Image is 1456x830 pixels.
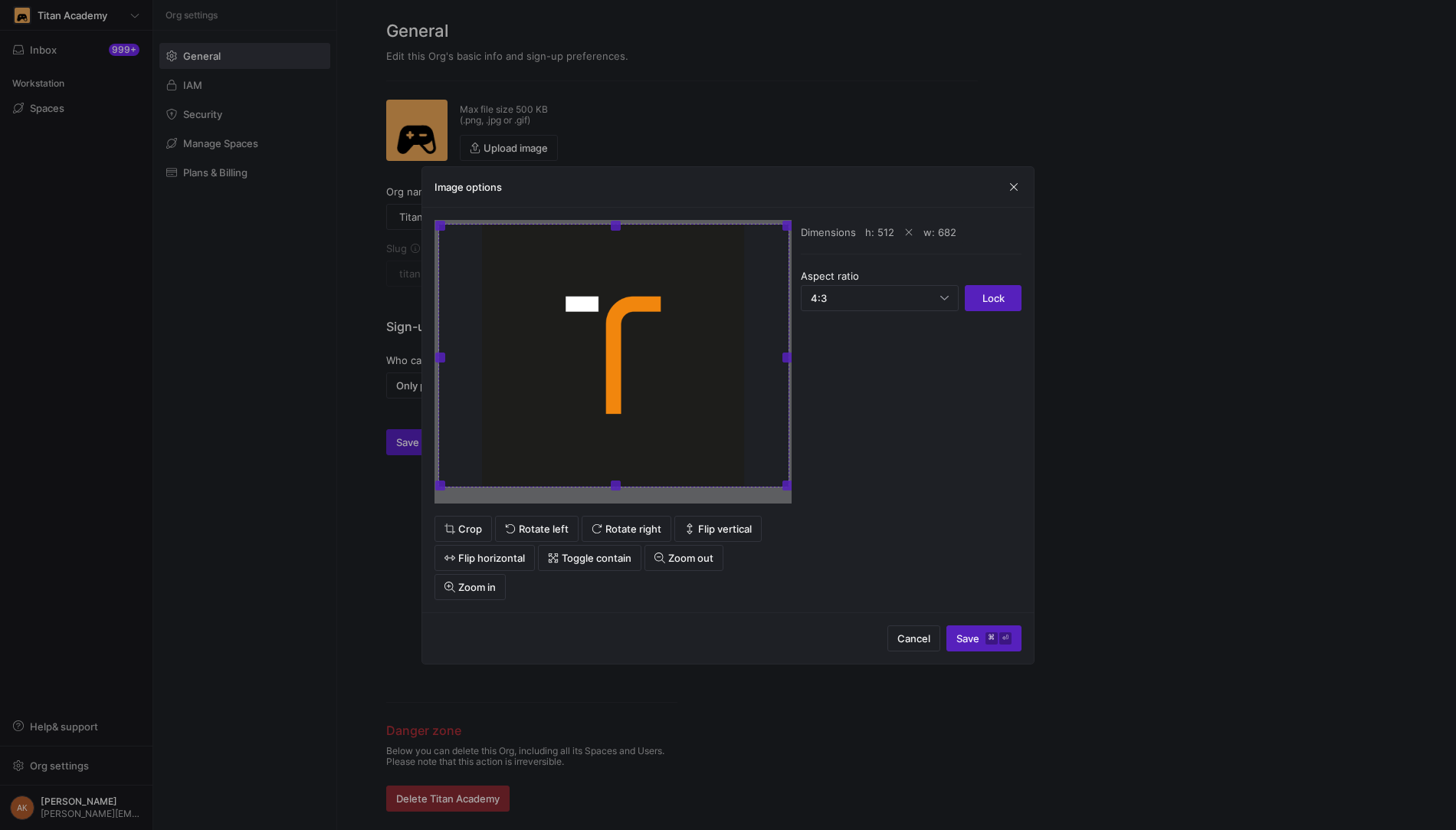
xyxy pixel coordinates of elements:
[668,552,713,564] span: Zoom out
[956,632,1012,645] span: Save
[582,516,671,542] button: Rotate right
[435,574,506,600] button: Zoom in
[519,523,569,535] span: Rotate left
[458,581,496,593] span: Zoom in
[458,552,525,564] span: Flip horizontal
[495,516,579,542] button: Rotate left
[917,220,962,244] span: w: 682
[801,220,1021,254] p: Dimensions
[982,292,1005,304] span: Lock
[644,545,723,571] button: Zoom out
[605,523,661,535] span: Rotate right
[859,220,900,244] span: h: 512
[674,516,762,542] button: Flip vertical
[887,625,940,651] button: Cancel
[435,516,492,542] button: Crop
[801,270,1021,282] h4: Aspect ratio
[999,632,1012,645] kbd: ⏎
[946,625,1021,651] button: Save⌘⏎
[562,552,631,564] span: Toggle contain
[698,523,752,535] span: Flip vertical
[458,523,482,535] span: Crop
[985,632,998,645] kbd: ⌘
[811,292,827,304] span: 4:3
[538,545,641,571] button: Toggle contain
[897,632,930,645] span: Cancel
[965,285,1021,311] button: Lock
[435,545,535,571] button: Flip horizontal
[435,181,502,193] h3: Image options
